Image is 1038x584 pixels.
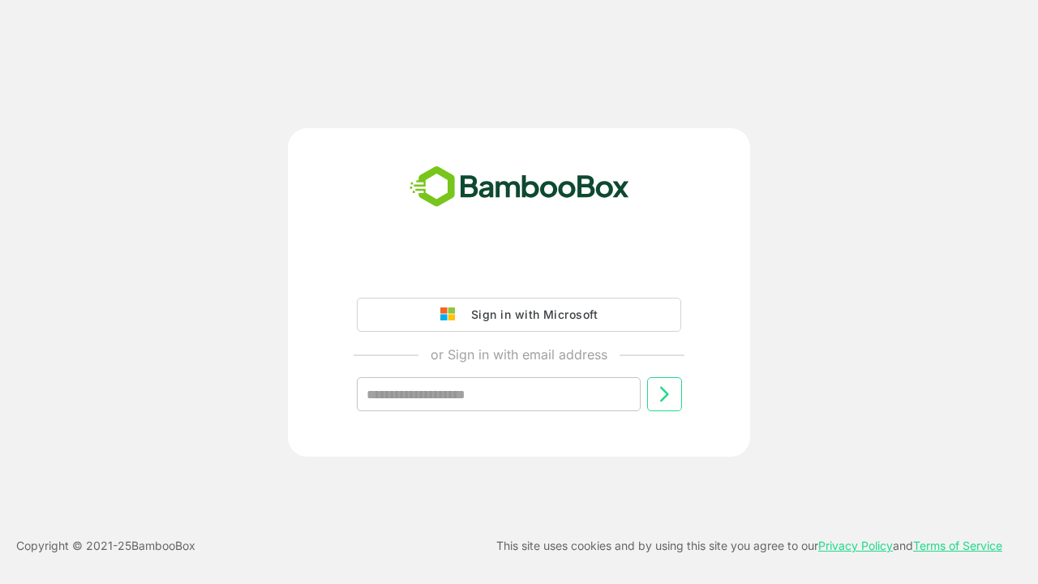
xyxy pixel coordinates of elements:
a: Privacy Policy [818,539,893,552]
div: Sign in with Microsoft [463,304,598,325]
img: google [440,307,463,322]
button: Sign in with Microsoft [357,298,681,332]
img: bamboobox [401,161,638,214]
a: Terms of Service [913,539,1002,552]
p: Copyright © 2021- 25 BambooBox [16,536,195,556]
p: or Sign in with email address [431,345,607,364]
p: This site uses cookies and by using this site you agree to our and [496,536,1002,556]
